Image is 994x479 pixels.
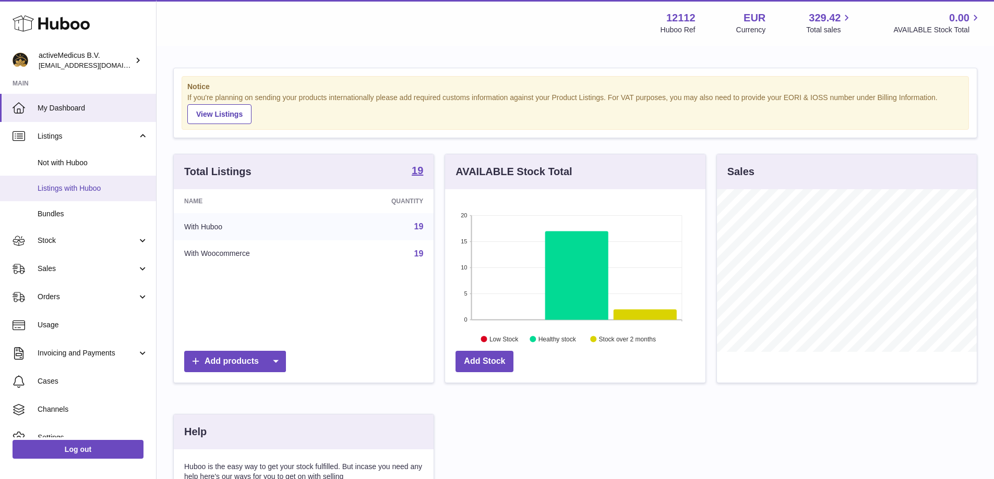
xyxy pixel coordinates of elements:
span: Listings [38,131,137,141]
h3: Help [184,425,207,439]
a: 0.00 AVAILABLE Stock Total [893,11,981,35]
text: Stock over 2 months [599,335,656,342]
div: Currency [736,25,766,35]
span: Stock [38,236,137,245]
strong: 19 [412,165,423,176]
a: View Listings [187,104,252,124]
h3: AVAILABLE Stock Total [456,165,572,179]
th: Name [174,189,335,213]
text: 15 [461,238,468,244]
a: 19 [412,165,423,178]
span: Not with Huboo [38,158,148,168]
span: Settings [38,433,148,443]
span: Usage [38,320,148,330]
span: Channels [38,404,148,414]
text: 5 [464,290,468,297]
span: AVAILABLE Stock Total [893,25,981,35]
div: activeMedicus B.V. [39,51,133,70]
text: Healthy stock [538,335,577,342]
div: If you're planning on sending your products internationally please add required customs informati... [187,93,963,124]
strong: EUR [744,11,765,25]
a: 329.42 Total sales [806,11,853,35]
strong: Notice [187,82,963,92]
h3: Sales [727,165,755,179]
a: 19 [414,222,424,231]
a: Add Stock [456,351,513,372]
strong: 12112 [666,11,696,25]
img: internalAdmin-12112@internal.huboo.com [13,53,28,68]
text: 0 [464,316,468,323]
span: My Dashboard [38,103,148,113]
text: 20 [461,212,468,218]
span: Total sales [806,25,853,35]
span: 0.00 [949,11,969,25]
span: [EMAIL_ADDRESS][DOMAIN_NAME] [39,61,153,69]
a: Add products [184,351,286,372]
td: With Huboo [174,213,335,240]
span: Invoicing and Payments [38,348,137,358]
a: Log out [13,440,143,459]
text: 10 [461,264,468,271]
th: Quantity [335,189,434,213]
div: Huboo Ref [661,25,696,35]
td: With Woocommerce [174,240,335,267]
span: Orders [38,292,137,302]
span: Sales [38,264,137,274]
span: 329.42 [809,11,841,25]
span: Listings with Huboo [38,183,148,193]
text: Low Stock [489,335,519,342]
span: Cases [38,376,148,386]
a: 19 [414,249,424,258]
h3: Total Listings [184,165,252,179]
span: Bundles [38,209,148,219]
